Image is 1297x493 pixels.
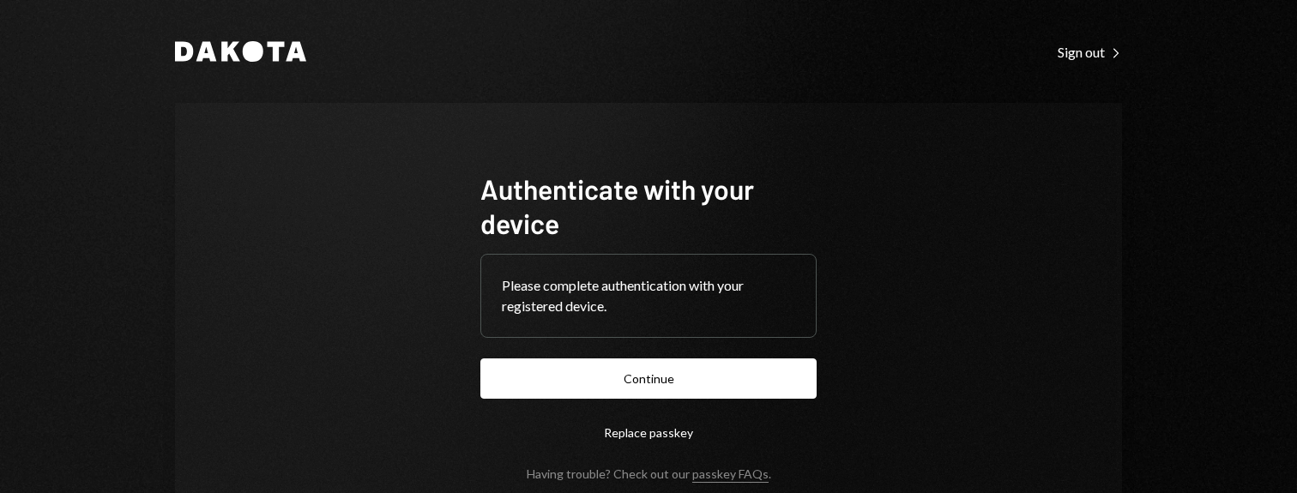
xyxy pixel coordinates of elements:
div: Having trouble? Check out our . [527,466,771,481]
a: Sign out [1058,42,1122,61]
button: Replace passkey [480,412,817,453]
div: Sign out [1058,44,1122,61]
a: passkey FAQs [692,466,769,483]
h1: Authenticate with your device [480,171,817,240]
button: Continue [480,358,817,399]
div: Please complete authentication with your registered device. [502,275,795,316]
